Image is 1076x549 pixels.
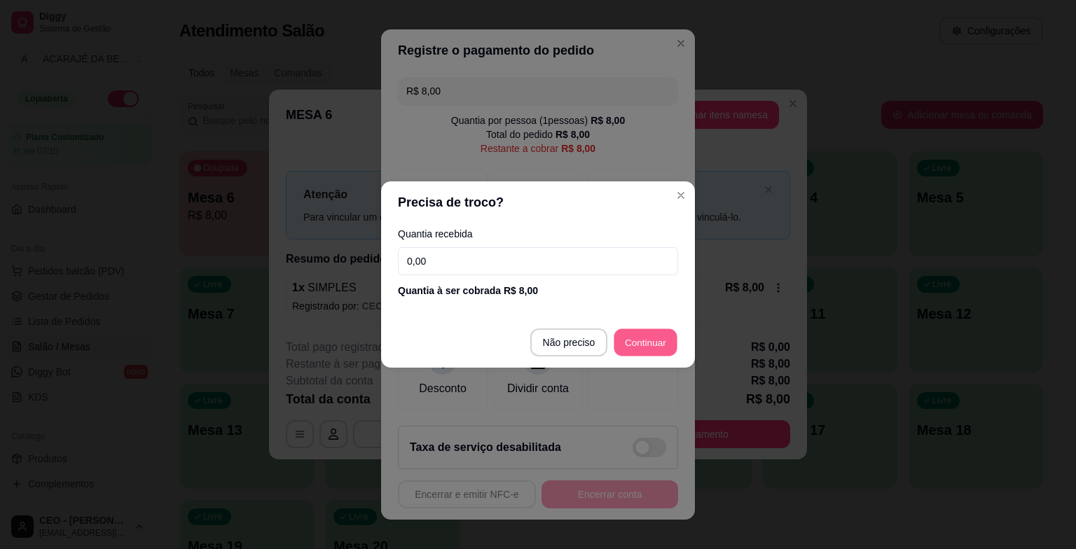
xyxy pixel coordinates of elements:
div: Quantia à ser cobrada R$ 8,00 [398,284,678,298]
button: Close [670,184,692,207]
button: Continuar [614,329,677,356]
label: Quantia recebida [398,229,678,239]
header: Precisa de troco? [381,181,695,223]
button: Não preciso [530,328,608,356]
